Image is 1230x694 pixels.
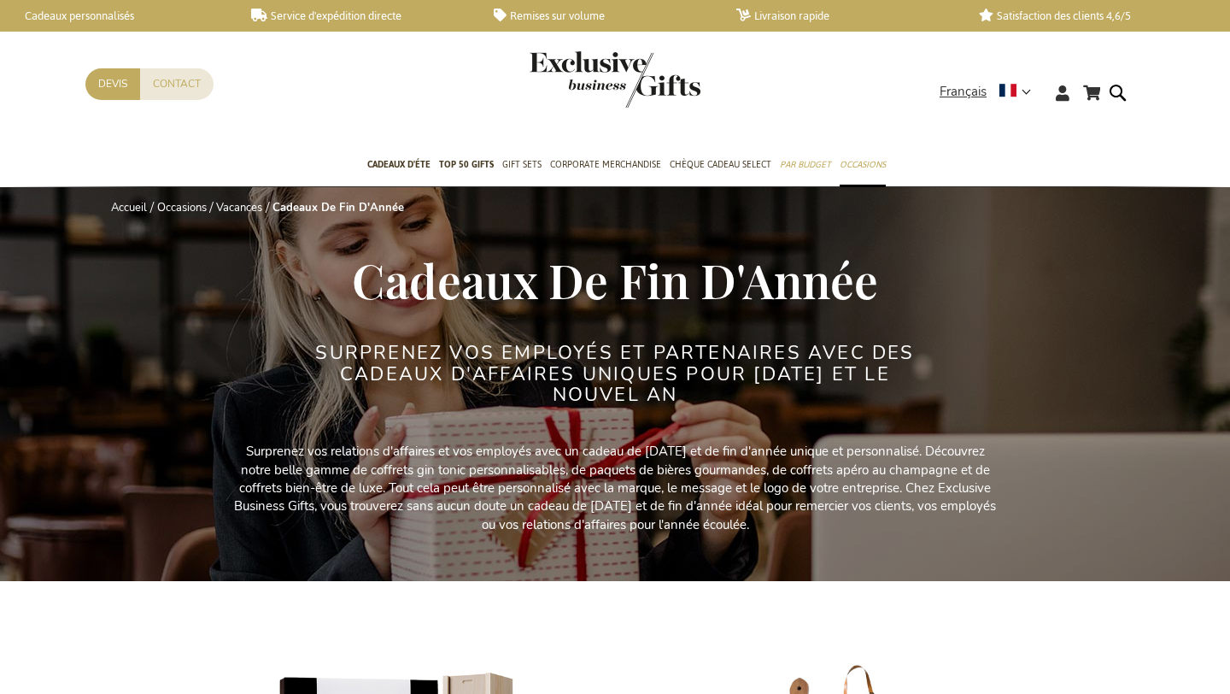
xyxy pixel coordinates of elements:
div: Français [940,82,1042,102]
h2: Surprenez VOS EMPLOYÉS ET PARTENAIRES avec des cadeaux d'affaires UNIQUES POUR [DATE] ET LE NOUVE... [295,343,935,405]
a: Livraison rapide [736,9,952,23]
strong: Cadeaux De Fin D'Année [272,200,404,215]
span: Occasions [840,156,886,173]
span: Gift Sets [502,156,542,173]
p: Surprenez vos relations d'affaires et vos employés avec un cadeau de [DATE] et de fin d'année uni... [231,443,999,534]
a: Accueil [111,200,147,215]
img: Exclusive Business gifts logo [530,51,700,108]
a: Cadeaux personnalisés [9,9,224,23]
a: Vacances [216,200,262,215]
span: Corporate Merchandise [550,156,661,173]
a: Service d'expédition directe [251,9,466,23]
a: store logo [530,51,615,108]
a: Devis [85,68,140,100]
span: Par budget [780,156,831,173]
span: Chèque Cadeau Select [670,156,771,173]
span: Cadeaux D'Éte [367,156,430,173]
span: Français [940,82,987,102]
span: Cadeaux De Fin D'Année [352,248,878,311]
a: Remises sur volume [494,9,709,23]
span: TOP 50 Gifts [439,156,494,173]
a: Occasions [157,200,207,215]
a: Contact [140,68,214,100]
a: Satisfaction des clients 4,6/5 [979,9,1194,23]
